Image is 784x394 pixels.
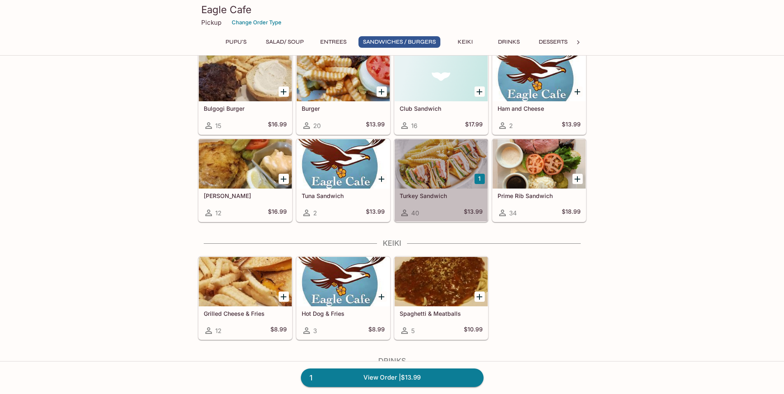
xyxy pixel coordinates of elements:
button: Desserts [534,36,572,48]
button: Add Spaghetti & Meatballs [475,291,485,302]
span: 40 [411,209,419,217]
button: Add Hot Dog & Fries [377,291,387,302]
div: Turkey Sandwich [395,139,488,189]
button: Add Turkey Sandwich [475,174,485,184]
button: Pupu's [218,36,255,48]
a: 1View Order |$13.99 [301,368,484,387]
h5: $8.99 [368,326,385,336]
h5: Prime Rib Sandwich [498,192,581,199]
span: 5 [411,327,415,335]
div: Burger [297,52,390,101]
span: 15 [215,122,221,130]
h5: $13.99 [366,121,385,131]
span: 12 [215,327,221,335]
h5: $8.99 [270,326,287,336]
a: [PERSON_NAME]12$16.99 [198,139,292,222]
h5: $13.99 [464,208,483,218]
h5: Grilled Cheese & Fries [204,310,287,317]
a: Spaghetti & Meatballs5$10.99 [394,256,488,340]
a: Tuna Sandwich2$13.99 [296,139,390,222]
div: Hot Dog & Fries [297,257,390,306]
div: Bulgogi Burger [199,52,292,101]
button: Add Ham and Cheese [572,86,583,97]
p: Pickup [201,19,221,26]
h4: Drinks [198,357,586,366]
h5: $16.99 [268,208,287,218]
a: Burger20$13.99 [296,51,390,135]
div: Ham and Cheese [493,52,586,101]
button: Add Prime Rib Sandwich [572,174,583,184]
div: Spaghetti & Meatballs [395,257,488,306]
h5: [PERSON_NAME] [204,192,287,199]
div: Prime Rib Sandwich [493,139,586,189]
h4: Keiki [198,239,586,248]
h5: Turkey Sandwich [400,192,483,199]
button: Change Order Type [228,16,285,29]
span: 20 [313,122,321,130]
button: Add Tuna Sandwich [377,174,387,184]
h3: Eagle Cafe [201,3,583,16]
span: 16 [411,122,417,130]
button: Add Burger [377,86,387,97]
a: Grilled Cheese & Fries12$8.99 [198,256,292,340]
a: Club Sandwich16$17.99 [394,51,488,135]
h5: $17.99 [465,121,483,131]
button: Add Club Sandwich [475,86,485,97]
a: Bulgogi Burger15$16.99 [198,51,292,135]
button: Add Grilled Cheese & Fries [279,291,289,302]
h5: Ham and Cheese [498,105,581,112]
button: Drinks [491,36,528,48]
h5: Tuna Sandwich [302,192,385,199]
button: Add Mahi Mahi Sandwich [279,174,289,184]
div: Tuna Sandwich [297,139,390,189]
h5: Hot Dog & Fries [302,310,385,317]
h5: $10.99 [464,326,483,336]
a: Hot Dog & Fries3$8.99 [296,256,390,340]
button: Sandwiches / Burgers [358,36,440,48]
h5: $13.99 [562,121,581,131]
span: 2 [509,122,513,130]
h5: Burger [302,105,385,112]
div: Mahi Mahi Sandwich [199,139,292,189]
a: Prime Rib Sandwich34$18.99 [492,139,586,222]
a: Turkey Sandwich40$13.99 [394,139,488,222]
span: 2 [313,209,317,217]
span: 3 [313,327,317,335]
h5: Bulgogi Burger [204,105,287,112]
div: Grilled Cheese & Fries [199,257,292,306]
span: 34 [509,209,517,217]
h5: Spaghetti & Meatballs [400,310,483,317]
span: 12 [215,209,221,217]
span: 1 [305,372,317,384]
button: Entrees [315,36,352,48]
div: Club Sandwich [395,52,488,101]
h5: $16.99 [268,121,287,131]
button: Add Bulgogi Burger [279,86,289,97]
h5: Club Sandwich [400,105,483,112]
button: Salad/ Soup [261,36,308,48]
h5: $18.99 [562,208,581,218]
button: Keiki [447,36,484,48]
a: Ham and Cheese2$13.99 [492,51,586,135]
h5: $13.99 [366,208,385,218]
